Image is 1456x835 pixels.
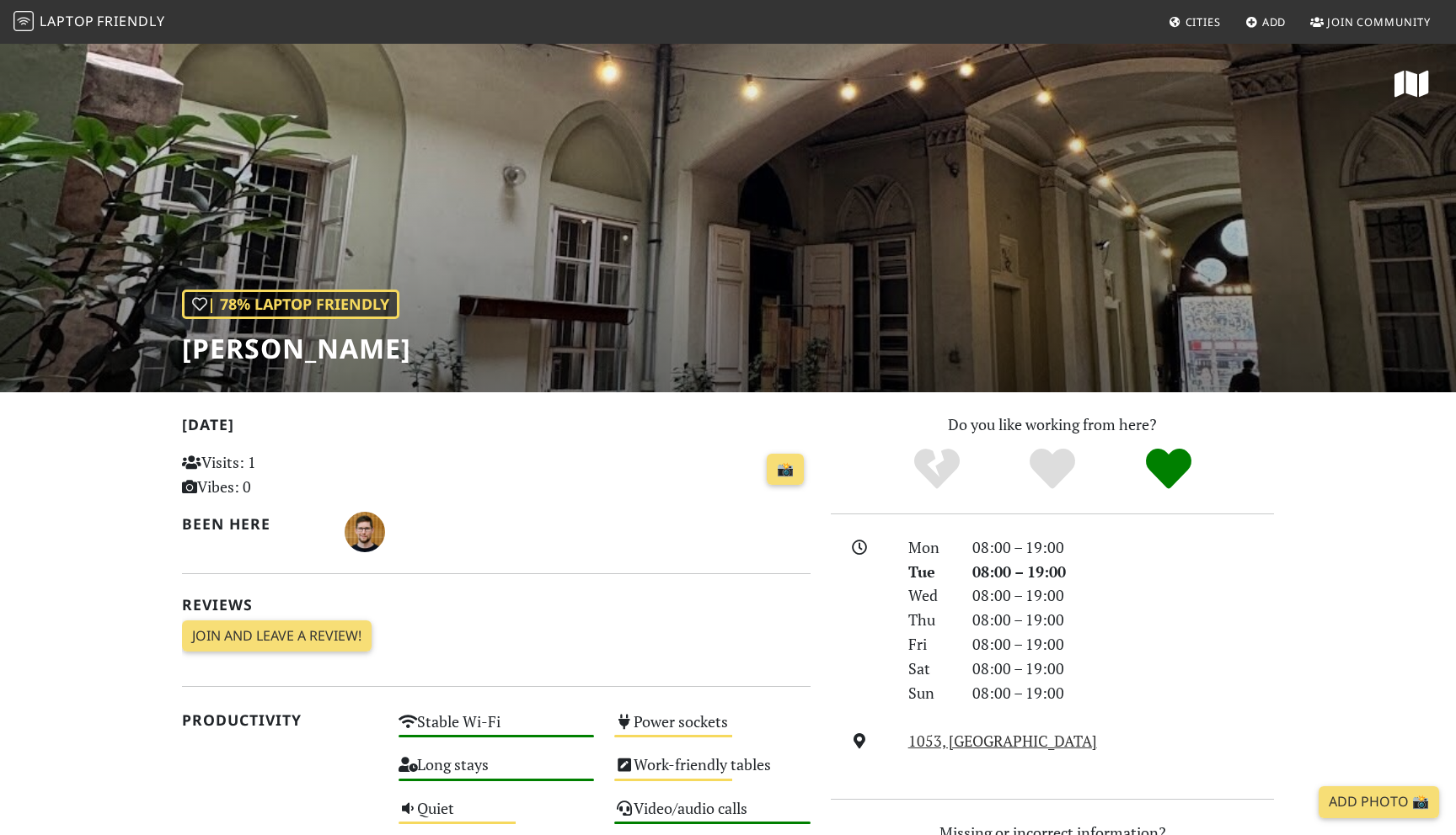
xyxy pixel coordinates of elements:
[879,446,995,492] div: No
[182,515,324,533] h2: Been here
[1239,7,1293,37] a: Add
[898,560,962,584] div: Tue
[898,583,962,608] div: Wed
[182,450,378,499] p: Visits: 1 Vibes: 0
[831,412,1274,437] p: Do you like working from here?
[604,708,821,751] div: Power sockets
[182,596,811,614] h2: Reviews
[962,535,1284,560] div: 08:00 – 19:00
[388,751,605,794] div: Long stays
[97,12,164,30] span: Friendly
[962,657,1284,681] div: 08:00 – 19:00
[1162,7,1228,37] a: Cities
[345,512,385,552] img: 4506-sean.jpg
[962,560,1284,584] div: 08:00 – 19:00
[898,681,962,705] div: Sun
[182,332,411,364] h1: [PERSON_NAME]
[898,657,962,681] div: Sat
[767,454,804,486] a: 📸
[994,446,1111,492] div: Yes
[40,12,94,30] span: Laptop
[182,620,372,652] a: Join and leave a review!
[962,681,1284,705] div: 08:00 – 19:00
[1262,14,1287,29] span: Add
[388,708,605,751] div: Stable Wi-Fi
[1111,446,1227,492] div: Definitely!
[1303,7,1437,37] a: Join Community
[908,731,1097,751] a: 1053, [GEOGRAPHIC_DATA]
[898,535,962,560] div: Mon
[182,711,378,729] h2: Productivity
[13,8,165,37] a: LaptopFriendly LaptopFriendly
[962,608,1284,632] div: 08:00 – 19:00
[604,751,821,794] div: Work-friendly tables
[962,583,1284,608] div: 08:00 – 19:00
[345,520,385,540] span: Sean Lunsford
[962,632,1284,657] div: 08:00 – 19:00
[1319,786,1439,818] a: Add Photo 📸
[898,632,962,657] div: Fri
[898,608,962,632] div: Thu
[13,11,34,31] img: LaptopFriendly
[182,290,399,319] div: | 78% Laptop Friendly
[182,416,811,440] h2: [DATE]
[1327,14,1431,29] span: Join Community
[1186,14,1221,29] span: Cities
